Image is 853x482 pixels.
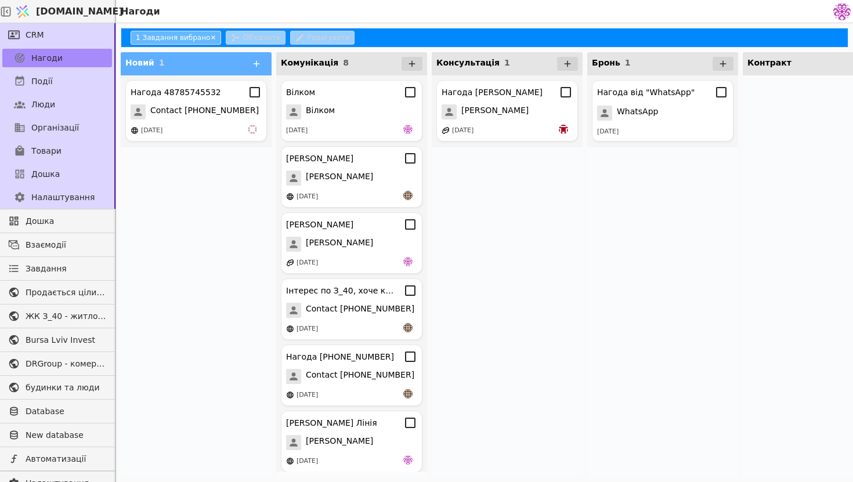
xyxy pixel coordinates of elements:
img: online-store.svg [131,126,139,135]
img: affiliate-program.svg [286,259,294,267]
a: будинки та люди [2,378,112,397]
div: [DATE] [141,126,162,136]
span: [DOMAIN_NAME] [36,5,123,19]
div: Інтерес по З_40, хоче квартируContact [PHONE_NUMBER][DATE]an [281,278,422,340]
span: Дошка [26,215,106,227]
img: de [403,455,413,465]
img: an [403,389,413,398]
span: Консультація [436,58,500,67]
span: Contact [PHONE_NUMBER] [306,303,414,318]
img: de [403,125,413,134]
span: Завдання [26,263,67,275]
a: Нагоди [2,49,112,67]
img: online-store.svg [286,457,294,465]
img: online-store.svg [286,193,294,201]
img: vi [248,125,257,134]
span: Вілком [306,104,335,119]
span: Організації [31,122,79,134]
span: Contact [PHONE_NUMBER] [150,104,259,119]
img: 137b5da8a4f5046b86490006a8dec47a [833,3,851,20]
span: Події [31,75,53,88]
span: WhatsApp [617,106,658,121]
span: Контракт [747,58,791,67]
a: DRGroup - комерційна нерухоомість [2,354,112,373]
a: ЖК З_40 - житлова та комерційна нерухомість класу Преміум [2,307,112,325]
div: Нагода від "WhatsApp" [597,86,695,99]
div: [PERSON_NAME] Лінія[PERSON_NAME][DATE]de [281,411,422,472]
img: de [403,257,413,266]
div: [PERSON_NAME] Лінія [286,417,377,429]
a: Дошка [2,165,112,183]
a: Завдання [2,259,112,278]
a: Автоматизації [2,450,112,468]
span: Database [26,405,106,418]
span: Bursa Lviv Invest [26,334,106,346]
span: Налаштування [31,191,95,204]
span: New database [26,429,106,441]
div: Вілком [286,86,315,99]
div: [PERSON_NAME] [286,153,353,165]
a: Bursa Lviv Invest [2,331,112,349]
span: ЖК З_40 - житлова та комерційна нерухомість класу Преміум [26,310,106,322]
div: [DATE] [297,192,318,202]
div: Нагода 48785745532 [131,86,221,99]
span: [PERSON_NAME] [306,171,373,186]
span: Комунікація [281,58,338,67]
a: Дошка [2,212,112,230]
a: Налаштування [2,188,112,206]
span: Взаємодії [26,239,106,251]
span: [PERSON_NAME] [461,104,529,119]
span: Новий [125,58,154,67]
span: DRGroup - комерційна нерухоомість [26,358,106,370]
div: Нагода [PHONE_NUMBER]Contact [PHONE_NUMBER][DATE]an [281,345,422,406]
button: 1 Завдання вибрано✕ [131,31,221,45]
a: Продається цілий будинок [PERSON_NAME] нерухомість [2,283,112,302]
img: online-store.svg [286,391,294,399]
div: [PERSON_NAME][PERSON_NAME][DATE]an [281,146,422,208]
a: Взаємодії [2,235,112,254]
a: Люди [2,95,112,114]
div: [PERSON_NAME] [286,219,353,231]
span: Люди [31,99,55,111]
div: Нагода 48785745532Contact [PHONE_NUMBER][DATE]vi [125,80,267,142]
button: Редагувати [290,31,355,45]
div: Нагода від "WhatsApp"WhatsApp[DATE] [592,80,733,142]
span: будинки та люди [26,382,106,394]
span: 1 [504,58,510,67]
img: online-store.svg [286,325,294,333]
div: [PERSON_NAME][PERSON_NAME][DATE]de [281,212,422,274]
span: Contact [PHONE_NUMBER] [306,369,414,384]
a: Події [2,72,112,90]
span: 1 [625,58,631,67]
span: Продається цілий будинок [PERSON_NAME] нерухомість [26,287,106,299]
div: [DATE] [597,127,619,137]
img: affiliate-program.svg [442,126,450,135]
a: Товари [2,142,112,160]
span: 1 [159,58,165,67]
img: bo [559,125,568,134]
div: Нагода [PHONE_NUMBER] [286,351,394,363]
img: Logo [14,1,31,23]
a: [DOMAIN_NAME] [12,1,116,23]
a: New database [2,426,112,444]
h2: Нагоди [116,5,160,19]
span: Бронь [592,58,620,67]
div: Інтерес по З_40, хоче квартиру [286,285,396,297]
div: [DATE] [297,258,318,268]
a: CRM [2,26,112,44]
span: [PERSON_NAME] [306,435,373,450]
span: Нагоди [31,52,63,64]
img: an [403,191,413,200]
span: CRM [26,29,44,41]
span: 8 [343,58,349,67]
a: Database [2,402,112,421]
div: [DATE] [286,126,308,136]
span: Дошка [31,168,60,180]
span: Товари [31,145,62,157]
div: [DATE] [452,126,474,136]
a: Організації [2,118,112,137]
span: Автоматизації [26,453,106,465]
div: [DATE] [297,456,318,466]
div: [DATE] [297,390,318,400]
button: Об'єднати [226,31,285,45]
